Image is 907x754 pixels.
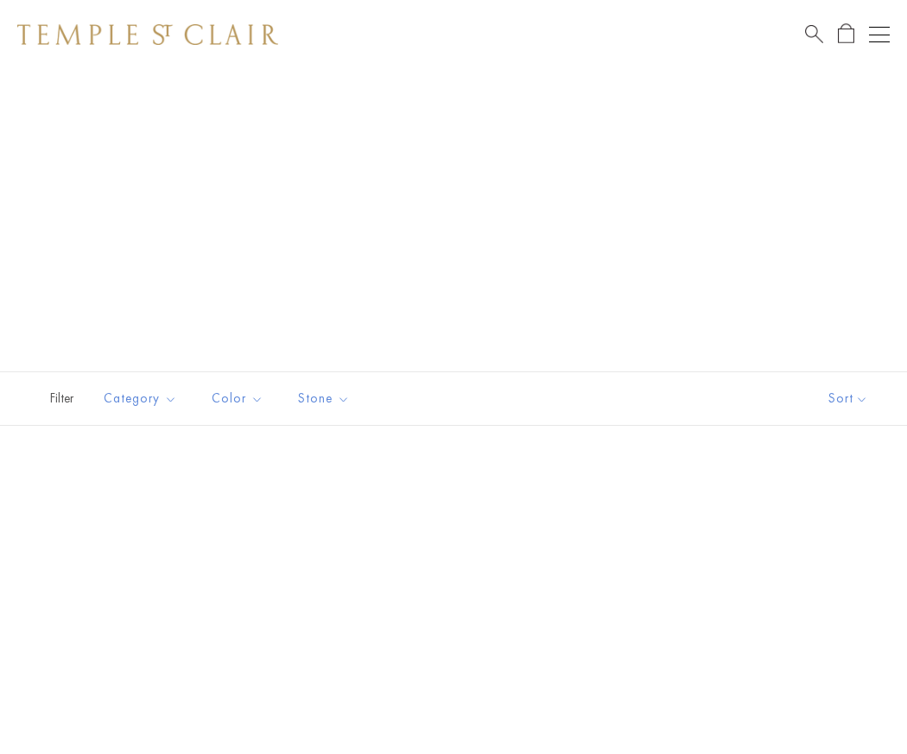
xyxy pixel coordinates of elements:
span: Stone [289,388,363,409]
span: Category [95,388,190,409]
span: Color [203,388,276,409]
a: Open Shopping Bag [838,23,854,45]
button: Stone [285,379,363,418]
button: Open navigation [869,24,890,45]
button: Show sort by [790,372,907,425]
button: Color [199,379,276,418]
a: Search [805,23,823,45]
button: Category [91,379,190,418]
img: Temple St. Clair [17,24,278,45]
